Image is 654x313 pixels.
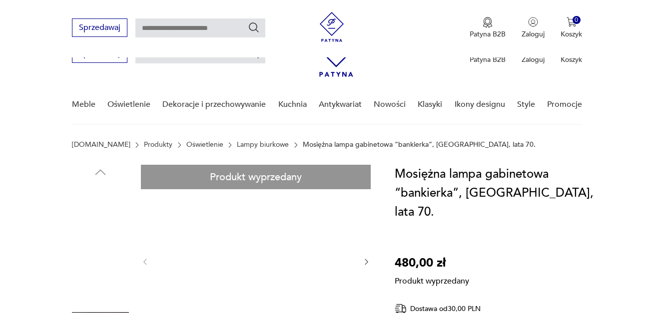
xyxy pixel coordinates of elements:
button: 0Koszyk [561,17,582,39]
div: 0 [573,16,581,24]
button: Sprzedawaj [72,18,127,37]
a: Klasyki [418,85,442,124]
p: Zaloguj [522,29,545,39]
button: Zaloguj [522,17,545,39]
img: Ikona koszyka [567,17,577,27]
a: Produkty [144,141,172,149]
a: Sprzedawaj [72,51,127,58]
a: Style [517,85,535,124]
a: Nowości [374,85,406,124]
a: Sprzedawaj [72,25,127,32]
p: Zaloguj [522,55,545,64]
a: Ikony designu [455,85,505,124]
h1: Mosiężna lampa gabinetowa “bankierka”, [GEOGRAPHIC_DATA], lata 70. [395,165,599,222]
p: Koszyk [561,55,582,64]
img: Ikona medalu [483,17,493,28]
p: Koszyk [561,29,582,39]
a: Kuchnia [278,85,307,124]
button: Patyna B2B [470,17,506,39]
img: Ikonka użytkownika [528,17,538,27]
img: Patyna - sklep z meblami i dekoracjami vintage [317,12,347,42]
p: Patyna B2B [470,29,506,39]
a: Ikona medaluPatyna B2B [470,17,506,39]
a: Promocje [547,85,582,124]
p: Patyna B2B [470,55,506,64]
p: Mosiężna lampa gabinetowa “bankierka”, [GEOGRAPHIC_DATA], lata 70. [303,141,536,149]
a: [DOMAIN_NAME] [72,141,130,149]
a: Antykwariat [319,85,362,124]
a: Dekoracje i przechowywanie [162,85,266,124]
a: Meble [72,85,95,124]
p: Produkt wyprzedany [395,273,469,287]
a: Lampy biurkowe [237,141,289,149]
a: Oświetlenie [107,85,150,124]
a: Oświetlenie [186,141,223,149]
button: Szukaj [248,21,260,33]
p: 480,00 zł [395,254,469,273]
